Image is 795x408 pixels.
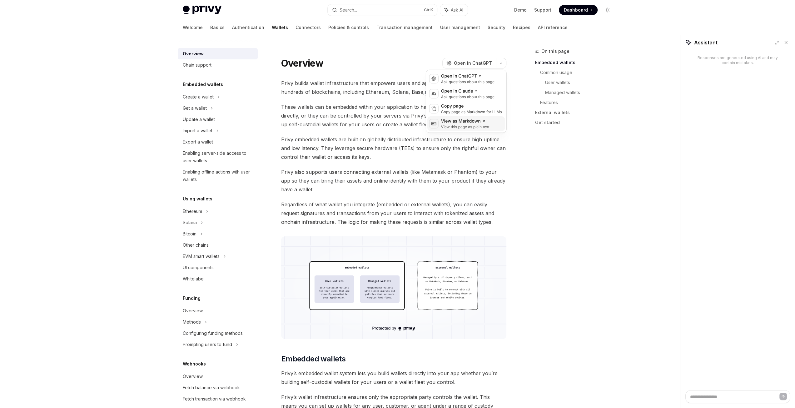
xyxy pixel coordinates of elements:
[178,48,258,59] a: Overview
[545,88,618,98] a: Managed wallets
[376,20,433,35] a: Transaction management
[340,6,357,14] div: Search...
[178,59,258,71] a: Chain support
[441,103,502,109] div: Copy page
[183,330,243,337] div: Configuring funding methods
[296,20,321,35] a: Connectors
[183,6,221,14] img: light logo
[183,395,246,403] div: Fetch transaction via webhook
[183,104,207,112] div: Get a wallet
[178,239,258,251] a: Other chains
[281,236,506,339] img: images/walletoverview.png
[425,89,448,95] a: and more
[178,136,258,148] a: Export a wallet
[281,354,345,364] span: Embedded wallets
[183,384,240,391] div: Fetch balance via webhook
[603,5,613,15] button: Toggle dark mode
[183,295,201,302] h5: Funding
[183,275,205,283] div: Whitelabel
[513,20,530,35] a: Recipes
[281,200,506,226] span: Regardless of what wallet you integrate (embedded or external wallets), you can easily request si...
[183,127,212,134] div: Import a wallet
[281,369,506,386] span: Privy’s embedded wallet system lets you build wallets directly into your app whether you’re build...
[535,108,618,118] a: External wallets
[178,262,258,273] a: UI components
[178,148,258,166] a: Enabling server-side access to user wallets
[440,4,468,16] button: Ask AI
[545,78,618,88] a: User wallets
[559,5,598,15] a: Dashboard
[328,20,369,35] a: Policies & controls
[183,93,214,101] div: Create a wallet
[535,58,618,68] a: Embedded wallets
[441,109,502,114] div: Copy page as Markdown for LLMs
[281,79,506,96] span: Privy builds wallet infrastructure that empowers users and applications to transact on hundreds o...
[441,79,494,84] div: Ask questions about this page
[564,7,588,13] span: Dashboard
[488,20,505,35] a: Security
[451,7,463,13] span: Ask AI
[178,305,258,316] a: Overview
[183,20,203,35] a: Welcome
[779,393,787,400] button: Send message
[183,195,212,203] h5: Using wallets
[281,103,506,129] span: These wallets can be embedded within your application to have users interact with them directly, ...
[183,318,201,326] div: Methods
[183,230,196,238] div: Bitcoin
[454,60,492,66] span: Open in ChatGPT
[695,55,780,65] div: Responses are generated using AI and may contain mistakes.
[178,166,258,185] a: Enabling offline actions with user wallets
[441,73,494,79] div: Open in ChatGPT
[535,118,618,128] a: Get started
[178,114,258,125] a: Update a wallet
[534,7,551,13] a: Support
[183,168,254,183] div: Enabling offline actions with user wallets
[514,7,527,13] a: Demo
[328,4,437,16] button: Search...CtrlK
[424,8,433,13] span: Ctrl K
[441,118,489,124] div: View as Markdown
[183,341,232,348] div: Prompting users to fund
[441,88,494,94] div: Open in Claude
[183,264,214,271] div: UI components
[694,39,718,46] span: Assistant
[272,20,288,35] a: Wallets
[281,135,506,161] span: Privy embedded wallets are built on globally distributed infrastructure to ensure high uptime and...
[232,20,264,35] a: Authentication
[541,48,569,55] span: On this page
[441,94,494,99] div: Ask questions about this page
[183,81,223,88] h5: Embedded wallets
[178,393,258,405] a: Fetch transaction via webhook
[183,360,206,368] h5: Webhooks
[183,253,220,260] div: EVM smart wallets
[183,307,203,315] div: Overview
[183,219,197,226] div: Solana
[540,68,618,78] a: Common usage
[281,168,506,194] span: Privy also supports users connecting external wallets (like Metamask or Phantom) to your app so t...
[183,149,254,164] div: Enabling server-side access to user wallets
[183,208,202,215] div: Ethereum
[183,373,203,380] div: Overview
[281,58,323,69] h1: Overview
[183,61,211,69] div: Chain support
[178,273,258,285] a: Whitelabel
[538,20,568,35] a: API reference
[183,116,215,123] div: Update a wallet
[183,241,209,249] div: Other chains
[183,138,213,146] div: Export a wallet
[441,124,489,129] div: View this page as plain text
[442,58,496,68] button: Open in ChatGPT
[183,50,204,58] div: Overview
[440,20,480,35] a: User management
[178,371,258,382] a: Overview
[178,328,258,339] a: Configuring funding methods
[540,98,618,108] a: Features
[210,20,225,35] a: Basics
[178,382,258,393] a: Fetch balance via webhook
